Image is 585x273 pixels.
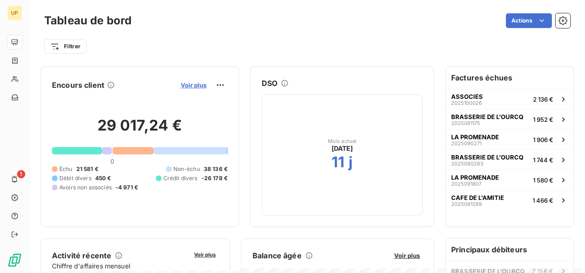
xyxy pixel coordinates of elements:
[446,170,574,190] button: LA PROMENADE20250918071 580 €
[163,174,198,182] span: Crédit divers
[115,183,138,192] span: -4 971 €
[451,174,499,181] span: LA PROMENADE
[204,165,228,173] span: 38 136 €
[76,165,98,173] span: 21 581 €
[391,251,423,260] button: Voir plus
[446,129,574,149] button: LA PROMENADE20250902711 906 €
[95,174,111,182] span: 450 €
[451,93,483,100] span: ASSOCIES
[59,165,73,173] span: Échu
[451,194,504,201] span: CAFE DE L'AMITIE
[332,153,344,171] h2: 11
[533,116,553,123] span: 1 952 €
[262,78,277,89] h6: DSO
[533,136,553,143] span: 1 906 €
[52,261,188,271] span: Chiffre d'affaires mensuel
[533,156,553,164] span: 1 744 €
[7,253,22,267] img: Logo LeanPay
[59,174,92,182] span: Débit divers
[451,113,523,120] span: BRASSERIE DE L'OURCQ
[446,109,574,129] button: BRASSERIE DE L'OURCQ20250811751 952 €
[533,96,553,103] span: 2 136 €
[52,116,228,144] h2: 29 017,24 €
[506,13,552,28] button: Actions
[554,242,576,264] iframe: Intercom live chat
[52,80,104,91] h6: Encours client
[451,181,482,187] span: 2025091807
[44,12,132,29] h3: Tableau de bord
[17,170,25,178] span: 1
[451,133,499,141] span: LA PROMENADE
[59,183,112,192] span: Avoirs non associés
[451,161,483,166] span: 2025080283
[173,165,200,173] span: Non-échu
[181,81,206,89] span: Voir plus
[451,201,482,207] span: 2025081289
[446,190,574,210] button: CAFE DE L'AMITIE20250812891 466 €
[446,239,574,261] h6: Principaux débiteurs
[533,197,553,204] span: 1 466 €
[201,174,228,182] span: -26 178 €
[349,153,353,171] h2: j
[446,67,574,89] h6: Factures échues
[451,154,523,161] span: BRASSERIE DE L'OURCQ
[328,138,357,144] span: Mois actuel
[110,158,114,165] span: 0
[7,6,22,20] div: UP
[44,39,86,54] button: Filtrer
[191,250,218,258] button: Voir plus
[451,100,482,106] span: 2025100026
[252,250,302,261] h6: Balance âgée
[178,81,209,89] button: Voir plus
[332,144,353,153] span: [DATE]
[52,250,111,261] h6: Activité récente
[446,89,574,109] button: ASSOCIES20251000262 136 €
[394,252,420,259] span: Voir plus
[533,176,553,184] span: 1 580 €
[194,251,216,258] span: Voir plus
[451,120,480,126] span: 2025081175
[451,141,482,146] span: 2025090271
[446,149,574,170] button: BRASSERIE DE L'OURCQ20250802831 744 €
